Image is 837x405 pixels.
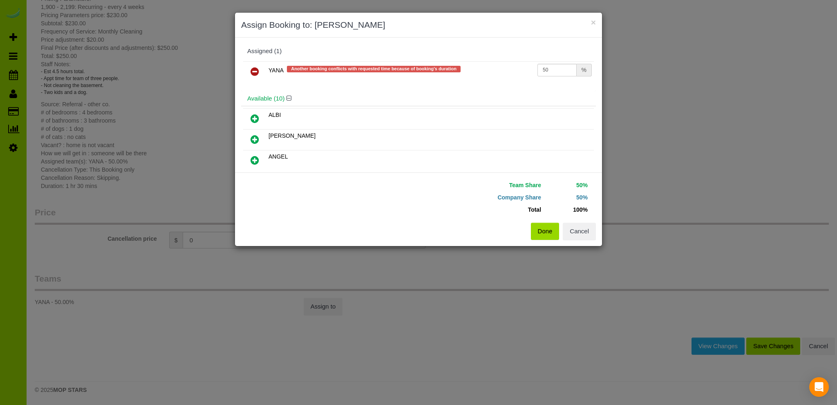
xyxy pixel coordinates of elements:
h3: Assign Booking to: [PERSON_NAME] [241,19,596,31]
button: × [591,18,596,27]
td: Total [425,204,543,216]
div: Open Intercom Messenger [809,377,829,397]
td: 50% [543,191,590,204]
button: Cancel [563,223,596,240]
span: ANGEL [269,153,288,160]
span: ALBI [269,112,281,118]
td: 50% [543,179,590,191]
td: 100% [543,204,590,216]
div: % [577,64,592,76]
button: Done [531,223,559,240]
span: Another booking conflicts with requested time because of booking's duration [287,66,461,72]
td: Company Share [425,191,543,204]
td: Team Share [425,179,543,191]
span: YANA [269,67,283,74]
div: Assigned (1) [247,48,590,55]
span: [PERSON_NAME] [269,132,316,139]
h4: Available (10) [247,95,590,102]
